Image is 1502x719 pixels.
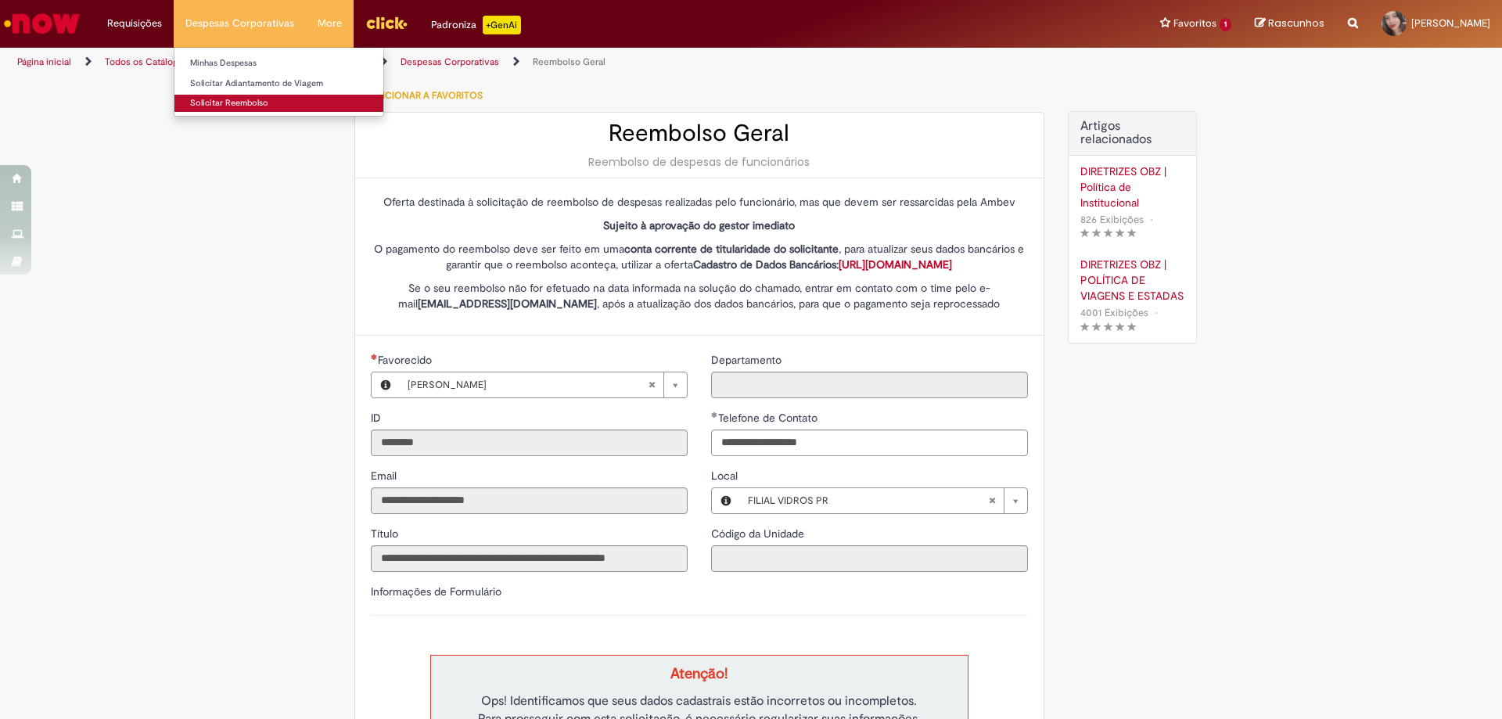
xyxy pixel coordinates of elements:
h2: Reembolso Geral [371,120,1028,146]
span: FILIAL VIDROS PR [748,488,988,513]
label: Somente leitura - Departamento [711,352,785,368]
ul: Despesas Corporativas [174,47,384,117]
span: [PERSON_NAME] [408,372,648,397]
div: Padroniza [431,16,521,34]
a: DIRETRIZES OBZ | POLÍTICA DE VIAGENS E ESTADAS [1080,257,1184,304]
span: Somente leitura - Email [371,469,400,483]
input: ID [371,430,688,456]
span: Obrigatório Preenchido [711,412,718,418]
span: Somente leitura - Código da Unidade [711,527,807,541]
span: Rascunhos [1268,16,1324,31]
span: Obrigatório Preenchido [371,354,378,360]
label: Somente leitura - ID [371,410,384,426]
span: Ops! Identificamos que seus dados cadastrais estão incorretos ou incompletos. [481,693,917,709]
p: O pagamento do reembolso deve ser feito em uma , para atualizar seus dados bancários e garantir q... [371,241,1028,272]
span: [PERSON_NAME] [1411,16,1490,30]
span: Favoritos [1173,16,1216,31]
input: Email [371,487,688,514]
span: Requisições [107,16,162,31]
span: Somente leitura - Departamento [711,353,785,367]
button: Local, Visualizar este registro FILIAL VIDROS PR [712,488,740,513]
h3: Artigos relacionados [1080,120,1184,147]
span: Adicionar a Favoritos [370,89,483,102]
span: 1 [1220,18,1231,31]
label: Somente leitura - Email [371,468,400,484]
label: Somente leitura - Título [371,526,401,541]
a: Rascunhos [1255,16,1324,31]
a: Página inicial [17,56,71,68]
abbr: Limpar campo Favorecido [640,372,663,397]
a: Solicitar Adiantamento de Viagem [174,75,383,92]
input: Título [371,545,688,572]
span: • [1152,302,1161,323]
a: Minhas Despesas [174,55,383,72]
a: FILIAL VIDROS PRLimpar campo Local [740,488,1027,513]
strong: [EMAIL_ADDRESS][DOMAIN_NAME] [418,297,597,311]
input: Telefone de Contato [711,430,1028,456]
span: Somente leitura - Título [371,527,401,541]
label: Somente leitura - Código da Unidade [711,526,807,541]
div: Reembolso de despesas de funcionários [371,154,1028,170]
span: 826 Exibições [1080,213,1144,226]
span: More [318,16,342,31]
img: ServiceNow [2,8,82,39]
button: Adicionar a Favoritos [354,79,491,112]
p: +GenAi [483,16,521,34]
a: DIRETRIZES OBZ | Política de Institucional [1080,164,1184,210]
strong: Atenção! [670,664,728,683]
a: Despesas Corporativas [401,56,499,68]
a: Reembolso Geral [533,56,605,68]
input: Departamento [711,372,1028,398]
label: Informações de Formulário [371,584,501,599]
p: Se o seu reembolso não for efetuado na data informada na solução do chamado, entrar em contato co... [371,280,1028,311]
ul: Trilhas de página [12,48,990,77]
strong: Sujeito à aprovação do gestor imediato [603,218,795,232]
a: Todos os Catálogos [105,56,188,68]
input: Código da Unidade [711,545,1028,572]
span: Despesas Corporativas [185,16,294,31]
a: [PERSON_NAME]Limpar campo Favorecido [400,372,687,397]
abbr: Limpar campo Local [980,488,1004,513]
span: Local [711,469,741,483]
img: click_logo_yellow_360x200.png [365,11,408,34]
button: Favorecido, Visualizar este registro Claudia Diniz Woitkoweski [372,372,400,397]
strong: Cadastro de Dados Bancários: [693,257,952,271]
span: Telefone de Contato [718,411,821,425]
a: Solicitar Reembolso [174,95,383,112]
span: • [1147,209,1156,230]
a: [URL][DOMAIN_NAME] [839,257,952,271]
span: Somente leitura - ID [371,411,384,425]
span: 4001 Exibições [1080,306,1148,319]
span: Necessários - Favorecido [378,353,435,367]
strong: conta corrente de titularidade do solicitante [624,242,839,256]
p: Oferta destinada à solicitação de reembolso de despesas realizadas pelo funcionário, mas que deve... [371,194,1028,210]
